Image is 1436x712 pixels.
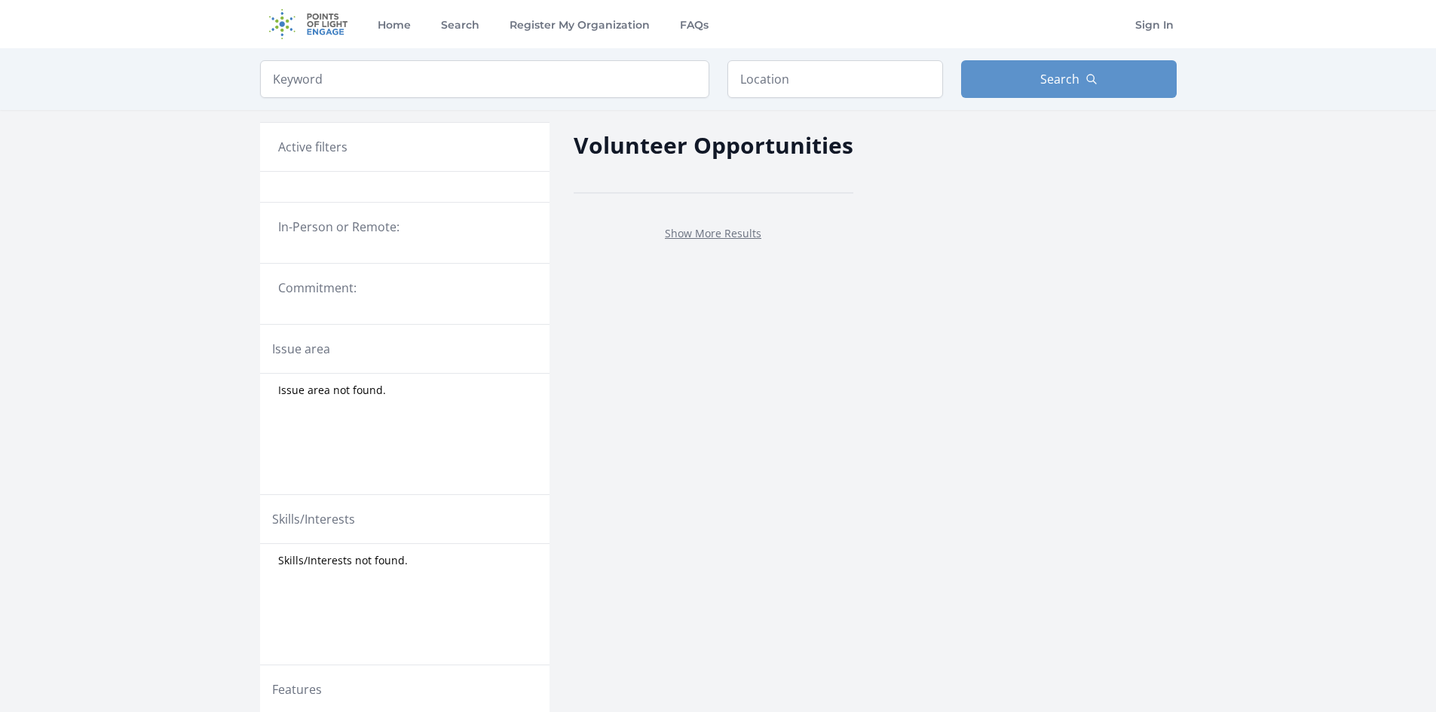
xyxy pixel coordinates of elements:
[278,383,386,398] span: Issue area not found.
[961,60,1177,98] button: Search
[727,60,943,98] input: Location
[272,680,322,698] legend: Features
[1040,70,1079,88] span: Search
[260,60,709,98] input: Keyword
[278,138,348,156] h3: Active filters
[665,226,761,240] a: Show More Results
[278,279,531,297] legend: Commitment:
[272,340,330,358] legend: Issue area
[278,553,408,568] span: Skills/Interests not found.
[278,218,531,236] legend: In-Person or Remote:
[574,128,853,162] h2: Volunteer Opportunities
[272,510,355,528] legend: Skills/Interests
